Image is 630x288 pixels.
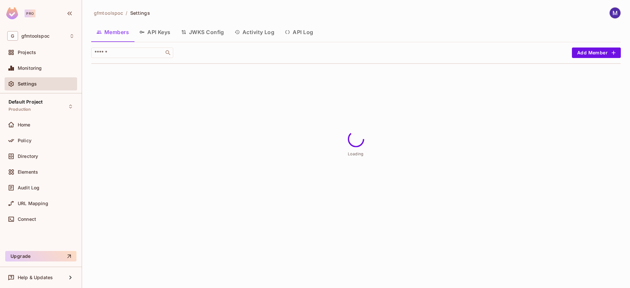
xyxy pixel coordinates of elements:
[18,275,53,280] span: Help & Updates
[5,251,76,261] button: Upgrade
[7,31,18,41] span: G
[18,66,42,71] span: Monitoring
[176,24,229,40] button: JWKS Config
[18,201,48,206] span: URL Mapping
[18,81,37,86] span: Settings
[229,24,280,40] button: Activity Log
[9,99,43,105] span: Default Project
[9,107,31,112] span: Production
[18,50,36,55] span: Projects
[18,217,36,222] span: Connect
[18,185,39,190] span: Audit Log
[572,48,621,58] button: Add Member
[94,10,123,16] span: gfmtoolspoc
[18,169,38,175] span: Elements
[134,24,176,40] button: API Keys
[126,10,127,16] li: /
[6,7,18,19] img: SReyMgAAAABJRU5ErkJggg==
[18,154,38,159] span: Directory
[21,33,50,39] span: Workspace: gfmtoolspoc
[25,10,35,17] div: Pro
[91,24,134,40] button: Members
[130,10,150,16] span: Settings
[280,24,318,40] button: API Log
[18,122,31,127] span: Home
[18,138,31,143] span: Policy
[610,8,620,18] img: Martin Gorostegui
